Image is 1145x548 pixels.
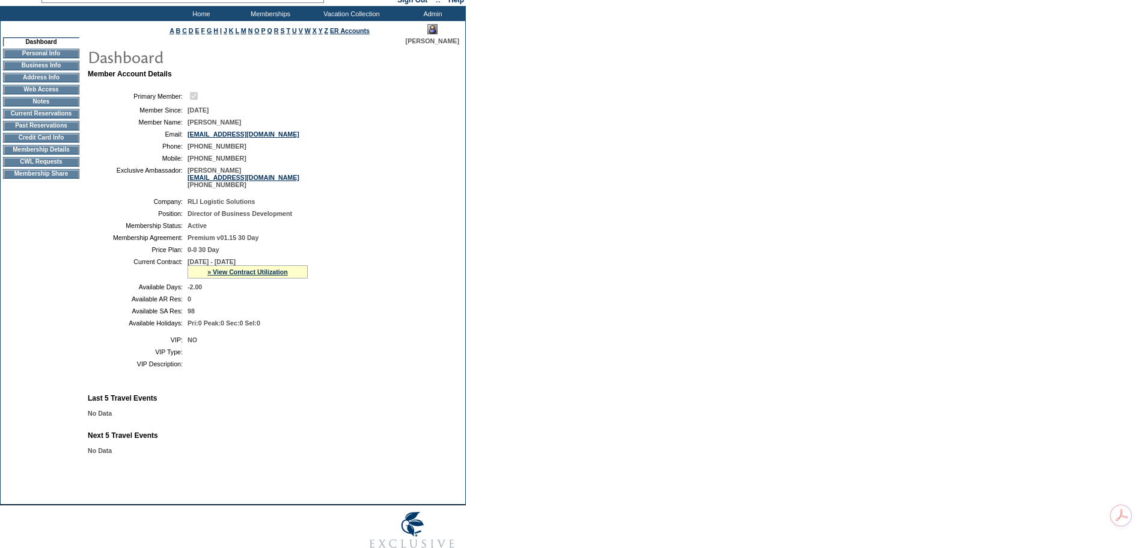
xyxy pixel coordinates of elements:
a: B [176,27,180,34]
td: Vacation Collection [304,6,397,21]
td: Dashboard [3,37,79,46]
a: H [213,27,218,34]
td: Price Plan: [93,246,183,253]
span: [PERSON_NAME] [PHONE_NUMBER] [188,167,299,188]
td: Memberships [234,6,304,21]
span: [PERSON_NAME] [188,119,241,126]
a: Q [267,27,272,34]
td: Admin [397,6,466,21]
span: 0-0 30 Day [188,246,219,253]
a: D [189,27,194,34]
a: W [305,27,311,34]
a: » View Contract Utilization [207,268,288,276]
a: ER Accounts [330,27,370,34]
td: VIP: [93,336,183,343]
td: Primary Member: [93,90,183,102]
td: Available AR Res: [93,295,183,303]
td: Member Name: [93,119,183,126]
td: Notes [3,97,79,106]
span: NO [188,336,197,343]
span: Pri:0 Peak:0 Sec:0 Sel:0 [188,319,260,327]
span: [PHONE_NUMBER] [188,155,246,162]
td: CWL Requests [3,157,79,167]
td: Credit Card Info [3,133,79,143]
span: Director of Business Development [188,210,292,217]
td: Member Since: [93,106,183,114]
td: Position: [93,210,183,217]
a: G [207,27,212,34]
img: pgTtlDashboard.gif [87,45,328,69]
span: Premium v01.15 30 Day [188,234,258,241]
span: RLI Logistic Solutions [188,198,255,205]
div: No Data [88,410,458,417]
td: Address Info [3,73,79,82]
a: J [224,27,227,34]
td: Mobile: [93,155,183,162]
span: [PHONE_NUMBER] [188,143,246,150]
td: Membership Details [3,145,79,155]
b: Member Account Details [88,70,172,78]
td: Personal Info [3,49,79,58]
span: [DATE] [188,106,209,114]
a: F [201,27,206,34]
td: Current Contract: [93,258,183,279]
td: Home [165,6,234,21]
a: S [280,27,284,34]
td: Business Info [3,61,79,70]
span: [PERSON_NAME] [406,37,459,45]
a: R [274,27,279,34]
a: E [195,27,199,34]
td: Available SA Res: [93,307,183,315]
a: L [235,27,239,34]
img: Impersonate [427,24,438,34]
a: P [261,27,266,34]
a: C [182,27,187,34]
td: Available Holidays: [93,319,183,327]
span: Active [188,222,207,229]
a: O [254,27,259,34]
span: -2.00 [188,283,202,291]
a: Y [319,27,323,34]
td: Company: [93,198,183,205]
td: VIP Type: [93,348,183,356]
a: A [169,27,174,34]
td: Membership Share [3,169,79,179]
b: Last 5 Travel Events [88,394,157,402]
div: No Data [88,447,458,454]
td: Available Days: [93,283,183,291]
td: Current Reservations [3,109,79,119]
td: Past Reservations [3,121,79,131]
span: 98 [188,307,195,315]
a: N [248,27,253,34]
a: T [286,27,290,34]
a: U [292,27,297,34]
a: I [220,27,222,34]
a: Z [325,27,329,34]
a: [EMAIL_ADDRESS][DOMAIN_NAME] [188,174,299,181]
span: [DATE] - [DATE] [188,258,236,265]
td: Membership Agreement: [93,234,183,241]
td: VIP Description: [93,360,183,368]
td: Phone: [93,143,183,150]
span: 0 [188,295,191,303]
a: K [229,27,234,34]
a: [EMAIL_ADDRESS][DOMAIN_NAME] [188,131,299,138]
a: X [313,27,317,34]
td: Email: [93,131,183,138]
td: Web Access [3,85,79,94]
a: M [241,27,246,34]
td: Membership Status: [93,222,183,229]
a: V [299,27,303,34]
b: Next 5 Travel Events [88,431,158,440]
td: Exclusive Ambassador: [93,167,183,188]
